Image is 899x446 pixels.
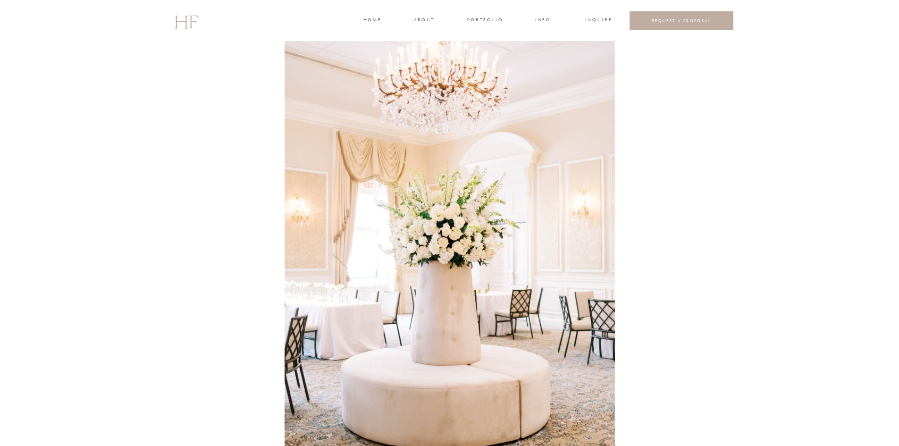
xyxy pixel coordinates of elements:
[585,17,611,25] a: INQUIRE
[174,7,198,34] a: HF
[637,18,726,23] a: REQUEST A PROPOSAL
[414,17,434,25] a: about
[535,17,552,25] a: INFO
[363,17,381,25] a: home
[467,17,503,25] a: portfolio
